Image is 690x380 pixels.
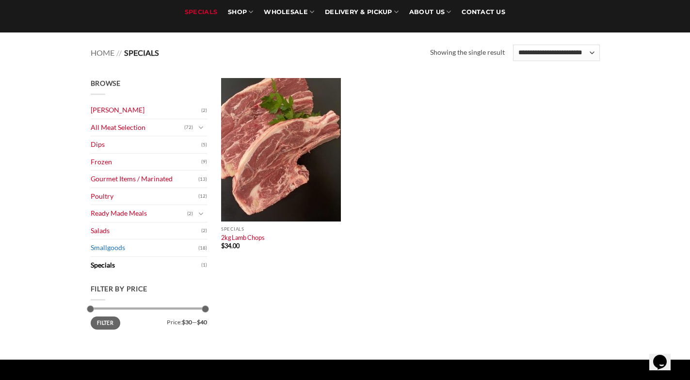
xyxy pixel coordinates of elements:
[649,341,680,370] iframe: chat widget
[184,120,193,135] span: (72)
[91,171,198,188] a: Gourmet Items / Marinated
[197,318,207,326] span: $40
[91,205,187,222] a: Ready Made Meals
[91,154,201,171] a: Frozen
[221,242,240,250] bdi: 34.00
[221,234,265,241] a: 2kg Lamb Chops
[201,155,207,169] span: (9)
[201,138,207,152] span: (5)
[116,48,122,57] span: //
[91,188,198,205] a: Poultry
[91,317,207,325] div: Price: —
[513,45,599,61] select: Shop order
[91,79,121,87] span: Browse
[201,223,207,238] span: (2)
[124,48,159,57] span: Specials
[91,257,201,274] a: Specials
[198,241,207,255] span: (18)
[91,48,114,57] a: Home
[91,222,201,239] a: Salads
[221,226,341,232] p: Specials
[201,103,207,118] span: (2)
[195,208,207,219] button: Toggle
[430,47,505,58] p: Showing the single result
[182,318,192,326] span: $30
[201,258,207,272] span: (1)
[91,317,120,330] button: Filter
[91,119,184,136] a: All Meat Selection
[91,239,198,256] a: Smallgoods
[187,206,193,221] span: (2)
[198,189,207,204] span: (12)
[91,285,148,293] span: Filter by price
[221,78,341,222] img: Lamb_forequarter_Chops (per 1Kg)
[91,102,201,119] a: [PERSON_NAME]
[198,172,207,187] span: (13)
[195,122,207,133] button: Toggle
[221,242,225,250] span: $
[91,136,201,153] a: Dips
